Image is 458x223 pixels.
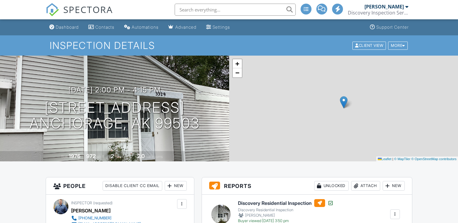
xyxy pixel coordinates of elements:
[378,157,391,161] a: Leaflet
[367,22,411,33] a: Support Center
[175,24,196,30] div: Advanced
[235,60,239,67] span: +
[233,68,242,77] a: Zoom out
[235,69,239,76] span: −
[213,24,230,30] div: Settings
[115,154,131,159] span: bedrooms
[175,4,296,16] input: Search everything...
[47,22,81,33] a: Dashboard
[340,96,348,108] img: Marker
[122,22,161,33] a: Automations (Advanced)
[46,3,59,16] img: The Best Home Inspection Software - Spectora
[50,40,408,51] h1: Inspection Details
[392,157,393,161] span: |
[63,3,113,16] span: SPECTORA
[132,24,159,30] div: Automations
[46,8,113,21] a: SPECTORA
[71,201,92,205] span: Inspector
[97,154,105,159] span: sq. ft.
[46,177,194,195] h3: People
[394,157,410,161] a: © MapTiler
[388,41,408,50] div: More
[93,201,113,205] span: (requested)
[376,24,409,30] div: Support Center
[383,181,405,191] div: New
[95,24,114,30] div: Contacts
[204,22,232,33] a: Settings
[352,43,387,47] a: Client View
[78,216,111,221] div: [PHONE_NUMBER]
[71,215,141,221] a: [PHONE_NUMBER]
[348,10,408,16] div: Discovery Inspection Services
[71,206,110,215] div: [PERSON_NAME]
[166,22,199,33] a: Advanced
[351,181,380,191] div: Attach
[68,86,161,94] h3: [DATE] 2:00 pm - 4:15 pm
[364,4,404,10] div: [PERSON_NAME]
[233,59,242,68] a: Zoom in
[314,181,349,191] div: Unlocked
[137,153,145,159] div: 2.0
[29,100,200,132] h1: [STREET_ADDRESS] Anchorage, AK 99503
[69,153,81,159] div: 1976
[238,199,334,207] h6: Discovery Residential Inspection
[86,153,96,159] div: 972
[238,208,334,212] div: Discovery Residential Inspection
[238,212,334,218] div: [PERSON_NAME]
[56,24,79,30] div: Dashboard
[202,177,412,195] h3: Reports
[86,22,117,33] a: Contacts
[146,154,163,159] span: bathrooms
[103,181,162,191] div: Disable Client CC Email
[165,181,187,191] div: New
[111,153,114,159] div: 2
[352,41,386,50] div: Client View
[411,157,456,161] a: © OpenStreetMap contributors
[61,154,68,159] span: Built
